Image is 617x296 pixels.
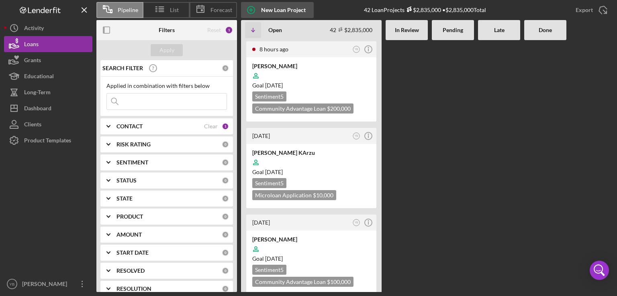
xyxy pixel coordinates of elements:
[405,6,441,13] div: $2,835,000
[245,213,378,296] a: [DATE]YB[PERSON_NAME]Goal [DATE]Sentiment5Community Advantage Loan $100,000
[590,261,609,280] div: Open Intercom Messenger
[252,91,286,101] div: Sentiment 5
[4,20,92,36] button: Activity
[116,123,143,130] b: CONTACT
[355,48,358,51] text: YB
[116,177,137,184] b: STATUS
[116,159,148,166] b: SENTIMENT
[4,132,92,148] button: Product Templates
[159,27,175,33] b: Filters
[241,2,314,18] button: New Loan Project
[252,219,270,226] time: 2025-09-02 14:32
[24,52,41,70] div: Grants
[330,26,372,33] div: 42 $2,835,000
[159,44,174,56] div: Apply
[20,276,72,294] div: [PERSON_NAME]
[106,83,227,89] div: Applied in combination with filters below
[116,141,151,148] b: RISK RATING
[116,249,149,256] b: START DATE
[252,82,283,89] span: Goal
[210,7,232,13] span: Forecast
[268,27,282,33] b: Open
[252,178,286,188] div: Sentiment 5
[252,132,270,139] time: 2025-09-02 23:28
[24,84,51,102] div: Long-Term
[4,116,92,132] button: Clients
[252,265,286,275] div: Sentiment 5
[265,168,283,175] time: 10/17/2025
[327,105,351,112] span: $200,000
[222,177,229,184] div: 0
[24,36,39,54] div: Loans
[252,62,370,70] div: [PERSON_NAME]
[4,36,92,52] button: Loans
[443,27,463,33] b: Pending
[568,2,613,18] button: Export
[222,213,229,220] div: 0
[116,231,142,238] b: AMOUNT
[4,100,92,116] button: Dashboard
[222,123,229,130] div: 1
[4,52,92,68] button: Grants
[170,7,179,13] span: List
[265,82,283,89] time: 11/13/2025
[494,27,505,33] b: Late
[576,2,593,18] div: Export
[539,27,552,33] b: Done
[245,40,378,123] a: 8 hours agoYB[PERSON_NAME]Goal [DATE]Sentiment5Community Advantage Loan $200,000
[355,134,358,137] text: YB
[207,27,221,33] div: Reset
[4,84,92,100] button: Long-Term
[116,286,151,292] b: RESOLUTION
[245,127,378,209] a: [DATE]YB[PERSON_NAME] KArzuGoal [DATE]Sentiment5Microloan Application $10,000
[222,195,229,202] div: 0
[351,44,362,55] button: YB
[222,267,229,274] div: 0
[24,116,41,134] div: Clients
[313,192,333,199] span: $10,000
[4,276,92,292] button: YB[PERSON_NAME]
[252,103,353,114] div: Community Advantage Loan
[151,44,183,56] button: Apply
[24,100,51,118] div: Dashboard
[116,213,143,220] b: PRODUCT
[24,68,54,86] div: Educational
[252,149,370,157] div: [PERSON_NAME] KArzu
[118,7,138,13] span: Pipeline
[222,159,229,166] div: 0
[116,268,145,274] b: RESOLVED
[252,235,370,243] div: [PERSON_NAME]
[24,132,71,150] div: Product Templates
[355,221,358,224] text: YB
[24,20,44,38] div: Activity
[351,131,362,142] button: YB
[222,285,229,292] div: 0
[252,168,283,175] span: Goal
[10,282,15,286] text: YB
[259,46,288,53] time: 2025-09-04 20:04
[204,123,218,130] div: Clear
[222,249,229,256] div: 0
[252,277,353,287] div: Community Advantage Loan
[225,26,233,34] div: 1
[252,255,283,262] span: Goal
[116,195,133,202] b: STATE
[252,190,336,200] div: Microloan Application
[4,68,92,84] button: Educational
[222,141,229,148] div: 0
[364,6,486,13] div: 42 Loan Projects • $2,835,000 Total
[351,217,362,228] button: YB
[222,65,229,72] div: 0
[395,27,419,33] b: In Review
[222,231,229,238] div: 0
[261,2,306,18] div: New Loan Project
[265,255,283,262] time: 11/11/2025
